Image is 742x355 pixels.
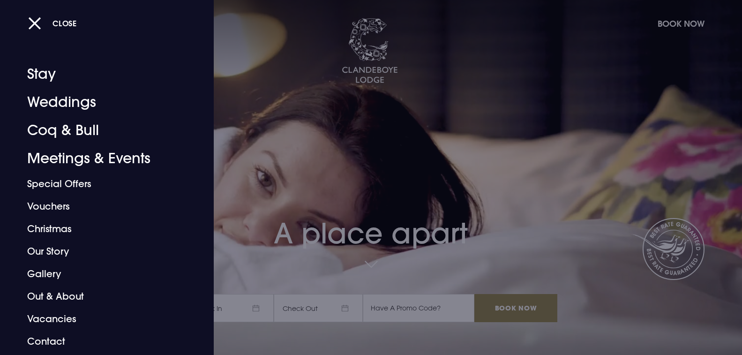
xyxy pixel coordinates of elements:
a: Coq & Bull [27,116,175,144]
a: Vouchers [27,195,175,218]
a: Contact [27,330,175,353]
a: Out & About [27,285,175,308]
a: Meetings & Events [27,144,175,173]
a: Weddings [27,88,175,116]
a: Christmas [27,218,175,240]
span: Close [52,18,77,28]
a: Stay [27,60,175,88]
a: Our Story [27,240,175,263]
a: Gallery [27,263,175,285]
a: Vacancies [27,308,175,330]
a: Special Offers [27,173,175,195]
button: Close [28,14,77,33]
